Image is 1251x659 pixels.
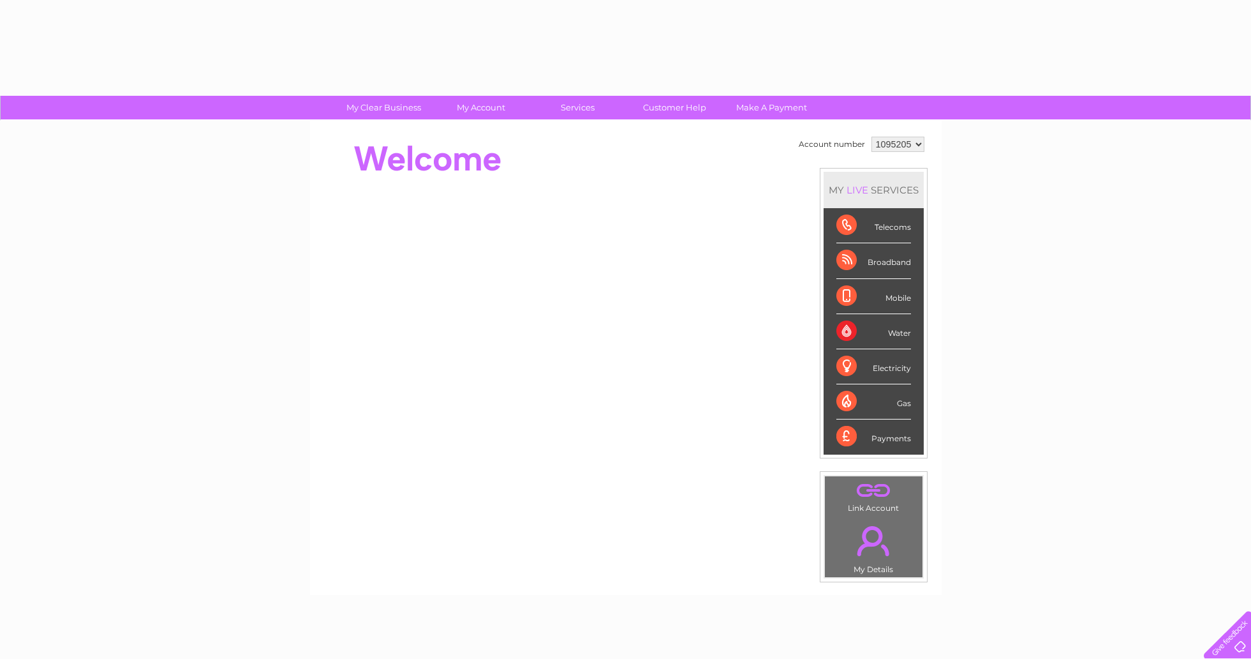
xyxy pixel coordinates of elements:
a: Make A Payment [719,96,824,119]
div: Electricity [836,349,911,384]
div: Gas [836,384,911,420]
div: Telecoms [836,208,911,243]
div: MY SERVICES [824,172,924,208]
td: My Details [824,515,923,578]
a: . [828,519,919,563]
a: Customer Help [622,96,727,119]
a: My Account [428,96,533,119]
div: Mobile [836,279,911,314]
div: Broadband [836,243,911,278]
a: My Clear Business [331,96,436,119]
a: Services [525,96,630,119]
td: Account number [796,133,868,155]
div: Water [836,314,911,349]
td: Link Account [824,476,923,516]
a: . [828,480,919,502]
div: LIVE [844,184,871,196]
div: Payments [836,420,911,454]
